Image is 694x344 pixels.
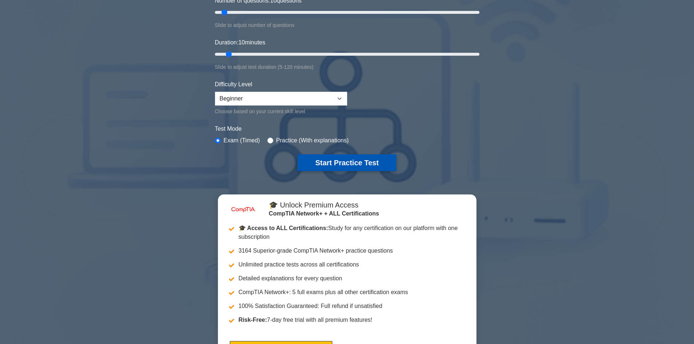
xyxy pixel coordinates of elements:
label: Practice (With explanations) [276,136,349,145]
label: Duration: minutes [215,38,266,47]
label: Difficulty Level [215,80,252,89]
label: Exam (Timed) [224,136,260,145]
label: Test Mode [215,124,479,133]
div: Choose based on your current skill level [215,107,347,116]
div: Slide to adjust number of questions [215,21,479,29]
button: Start Practice Test [298,154,396,171]
div: Slide to adjust test duration (5-120 minutes) [215,63,479,71]
span: 10 [238,39,245,46]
